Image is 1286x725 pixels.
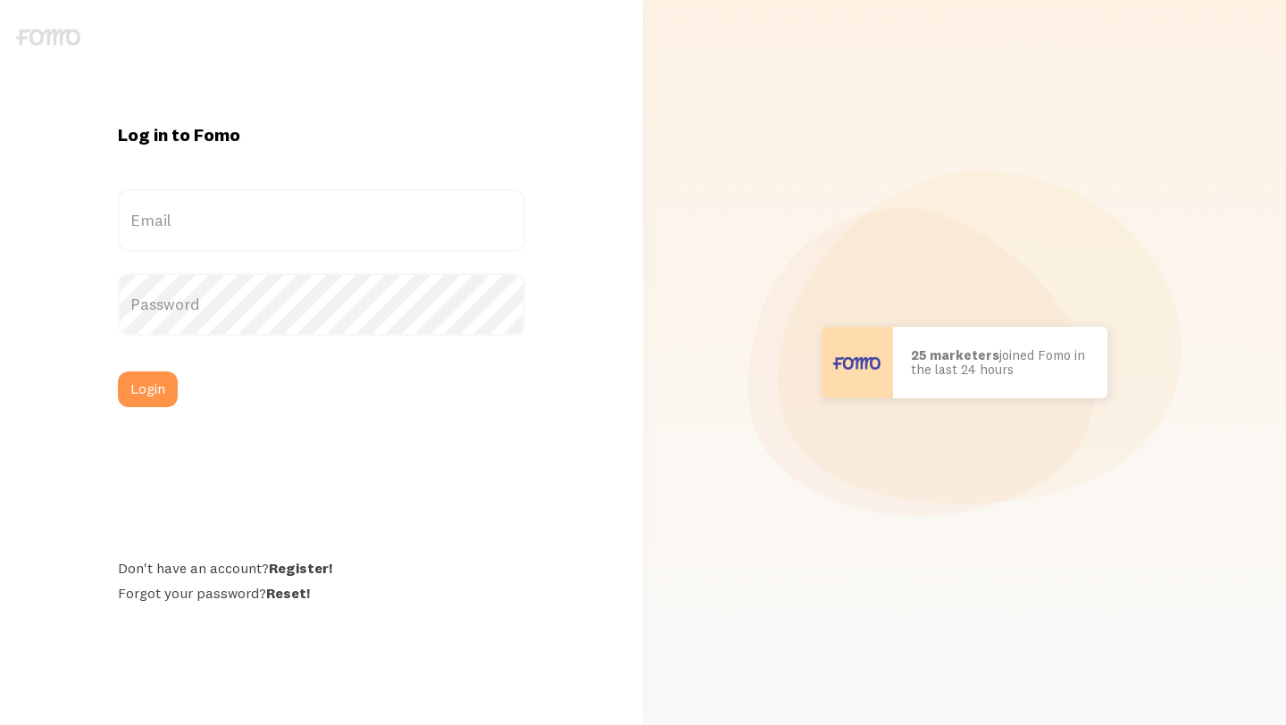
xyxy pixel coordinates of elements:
[118,371,178,407] button: Login
[118,273,525,336] label: Password
[266,584,310,602] a: Reset!
[118,189,525,252] label: Email
[118,123,525,146] h1: Log in to Fomo
[269,559,332,577] a: Register!
[911,348,1090,378] p: joined Fomo in the last 24 hours
[822,327,893,398] img: User avatar
[118,559,525,577] div: Don't have an account?
[118,584,525,602] div: Forgot your password?
[16,29,80,46] img: fomo-logo-gray-b99e0e8ada9f9040e2984d0d95b3b12da0074ffd48d1e5cb62ac37fc77b0b268.svg
[911,346,999,363] b: 25 marketers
